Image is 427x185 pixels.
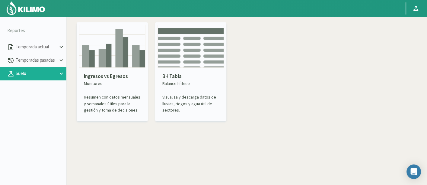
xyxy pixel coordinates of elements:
[84,80,141,87] p: Monitoreo
[155,22,226,121] kil-reports-card: in-progress-season-summary.HYDRIC_BALANCE_CHART_CARD.TITLE
[84,73,141,80] p: Ingresos vs Egresos
[162,73,219,80] p: BH Tabla
[162,80,219,87] p: Balance hídrico
[84,94,141,113] p: Resumen con datos mensuales y semanales útiles para la gestión y toma de decisiones.
[158,25,224,68] img: card thumbnail
[162,94,219,113] p: Visualiza y descarga datos de lluvias, riegos y agua útil de sectores.
[14,70,58,77] p: Suelo
[6,1,46,15] img: Kilimo
[14,44,58,50] p: Temporada actual
[14,57,58,64] p: Temporadas pasadas
[406,164,421,179] div: Open Intercom Messenger
[79,25,145,68] img: card thumbnail
[77,22,148,121] kil-reports-card: in-progress-season-summary.DYNAMIC_CHART_CARD.TITLE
